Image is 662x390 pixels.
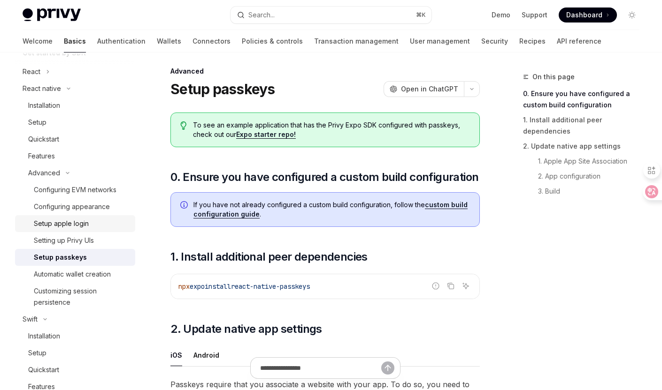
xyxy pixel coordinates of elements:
div: Setting up Privy UIs [34,235,94,246]
h1: Setup passkeys [170,81,275,97]
a: Recipes [519,30,546,52]
div: Advanced [170,67,480,76]
span: expo [190,282,205,291]
a: Automatic wallet creation [15,266,135,283]
div: Setup [28,347,46,359]
a: Quickstart [15,361,135,378]
a: Installation [15,328,135,345]
a: Transaction management [314,30,399,52]
div: React native [23,83,61,94]
svg: Info [180,201,190,210]
button: Toggle Advanced section [15,165,135,181]
span: npx [178,282,190,291]
div: Features [28,150,55,162]
a: Setup [15,345,135,361]
svg: Tip [180,121,187,130]
a: API reference [557,30,601,52]
div: Configuring EVM networks [34,184,116,195]
a: Features [15,148,135,165]
div: Quickstart [28,364,59,375]
div: iOS [170,344,182,366]
div: Swift [23,314,38,325]
span: 2. Update native app settings [170,322,322,337]
button: Toggle React section [15,63,135,80]
a: Authentication [97,30,146,52]
a: 1. Install additional peer dependencies [523,112,647,139]
div: Advanced [28,167,60,179]
a: Basics [64,30,86,52]
a: Setup passkeys [15,249,135,266]
a: Demo [492,10,510,20]
a: 2. App configuration [523,169,647,184]
div: Setup apple login [34,218,89,229]
a: Support [522,10,547,20]
div: Installation [28,330,60,342]
span: 1. Install additional peer dependencies [170,249,368,264]
a: Setup apple login [15,215,135,232]
button: Toggle Swift section [15,311,135,328]
a: Setting up Privy UIs [15,232,135,249]
img: light logo [23,8,81,22]
a: Configuring EVM networks [15,181,135,198]
a: Policies & controls [242,30,303,52]
span: To see an example application that has the Privy Expo SDK configured with passkeys, check out our [193,120,470,139]
a: 3. Build [523,184,647,199]
span: 0. Ensure you have configured a custom build configuration [170,170,478,185]
div: Automatic wallet creation [34,269,111,280]
button: Ask AI [460,280,472,292]
a: Connectors [192,30,231,52]
span: On this page [532,71,575,82]
span: Open in ChatGPT [401,84,458,94]
div: Search... [248,9,275,21]
a: 2. Update native app settings [523,139,647,154]
span: install [205,282,231,291]
a: Expo starter repo! [236,130,296,139]
a: 0. Ensure you have configured a custom build configuration [523,86,647,112]
div: Customizing session persistence [34,285,130,308]
div: Quickstart [28,134,59,145]
div: Android [193,344,219,366]
a: Quickstart [15,131,135,148]
button: Open search [231,7,431,23]
div: React [23,66,40,77]
a: Welcome [23,30,53,52]
a: 1. Apple App Site Association [523,154,647,169]
span: react-native-passkeys [231,282,310,291]
span: If you have not already configured a custom build configuration, follow the . [193,200,470,219]
button: Open in ChatGPT [384,81,464,97]
button: Report incorrect code [430,280,442,292]
button: Copy the contents from the code block [445,280,457,292]
a: Customizing session persistence [15,283,135,311]
div: Installation [28,100,60,111]
a: Configuring appearance [15,198,135,215]
input: Ask a question... [260,358,381,378]
a: User management [410,30,470,52]
button: Send message [381,361,394,375]
a: Setup [15,114,135,131]
div: Configuring appearance [34,201,110,212]
a: Security [481,30,508,52]
div: Setup passkeys [34,252,87,263]
button: Toggle React native section [15,80,135,97]
button: Toggle dark mode [624,7,639,22]
a: Installation [15,97,135,114]
span: ⌘ K [416,11,426,19]
a: Wallets [157,30,181,52]
div: Setup [28,117,46,128]
a: Dashboard [559,7,617,22]
span: Dashboard [566,10,602,20]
